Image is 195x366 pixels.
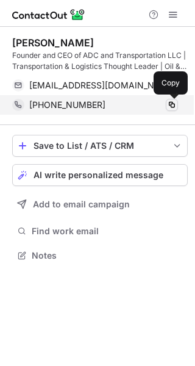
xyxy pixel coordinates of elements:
[12,247,188,264] button: Notes
[12,164,188,186] button: AI write personalized message
[12,223,188,240] button: Find work email
[12,7,85,22] img: ContactOut v5.3.10
[12,135,188,157] button: save-profile-one-click
[29,99,105,110] span: [PHONE_NUMBER]
[32,226,183,237] span: Find work email
[33,199,130,209] span: Add to email campaign
[12,37,94,49] div: [PERSON_NAME]
[29,80,169,91] span: [EMAIL_ADDRESS][DOMAIN_NAME]
[34,170,163,180] span: AI write personalized message
[12,50,188,72] div: Founder and CEO of ADC and Transportation LLC | Transportation & Logistics Thought Leader | Oil &...
[34,141,166,151] div: Save to List / ATS / CRM
[32,250,183,261] span: Notes
[12,193,188,215] button: Add to email campaign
